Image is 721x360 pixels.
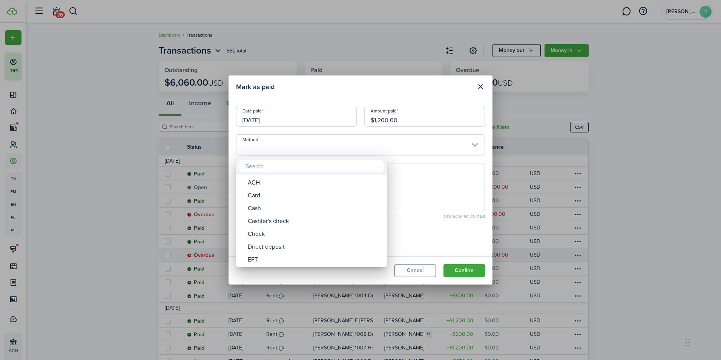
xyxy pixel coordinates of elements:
div: Cash [248,202,381,215]
div: Card [248,189,381,202]
input: Search [239,160,384,172]
div: EFT [248,253,381,266]
div: Cashier's check [248,215,381,228]
mbsc-wheel: Method [236,175,387,267]
div: ACH [248,176,381,189]
div: Direct deposit [248,240,381,253]
div: Check [248,228,381,240]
